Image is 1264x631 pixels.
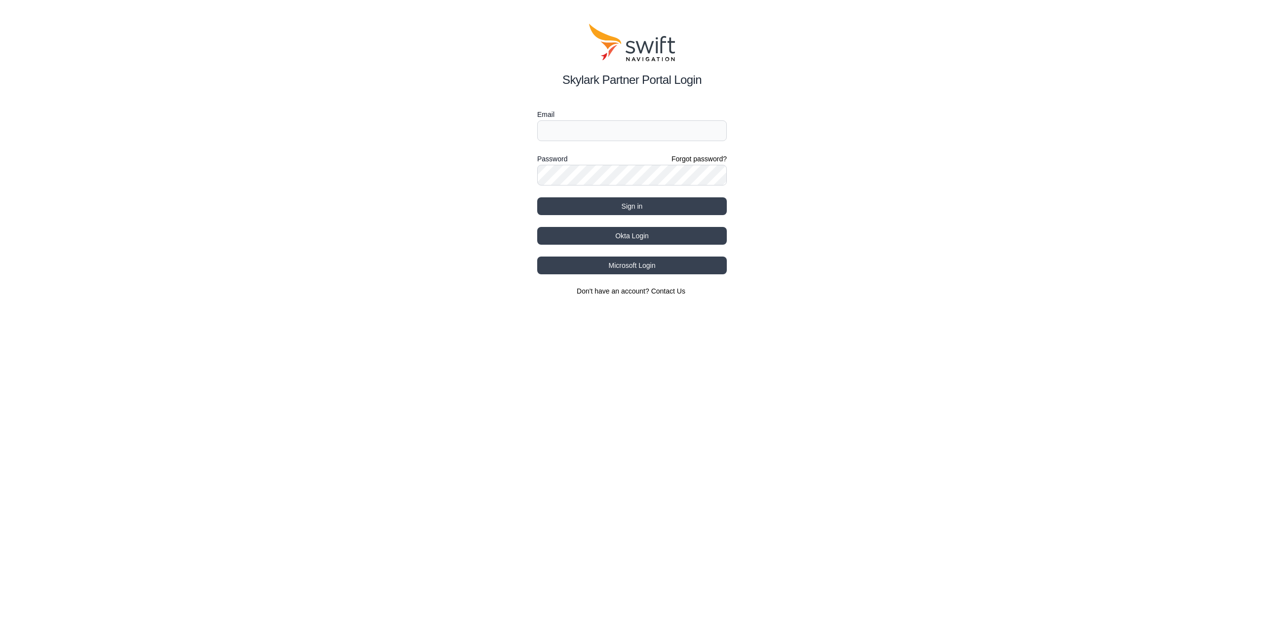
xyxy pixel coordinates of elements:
[537,257,727,274] button: Microsoft Login
[671,154,727,164] a: Forgot password?
[537,197,727,215] button: Sign in
[537,227,727,245] button: Okta Login
[537,109,727,120] label: Email
[537,71,727,89] h2: Skylark Partner Portal Login
[537,286,727,296] section: Don't have an account?
[651,287,685,295] a: Contact Us
[537,153,567,165] label: Password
